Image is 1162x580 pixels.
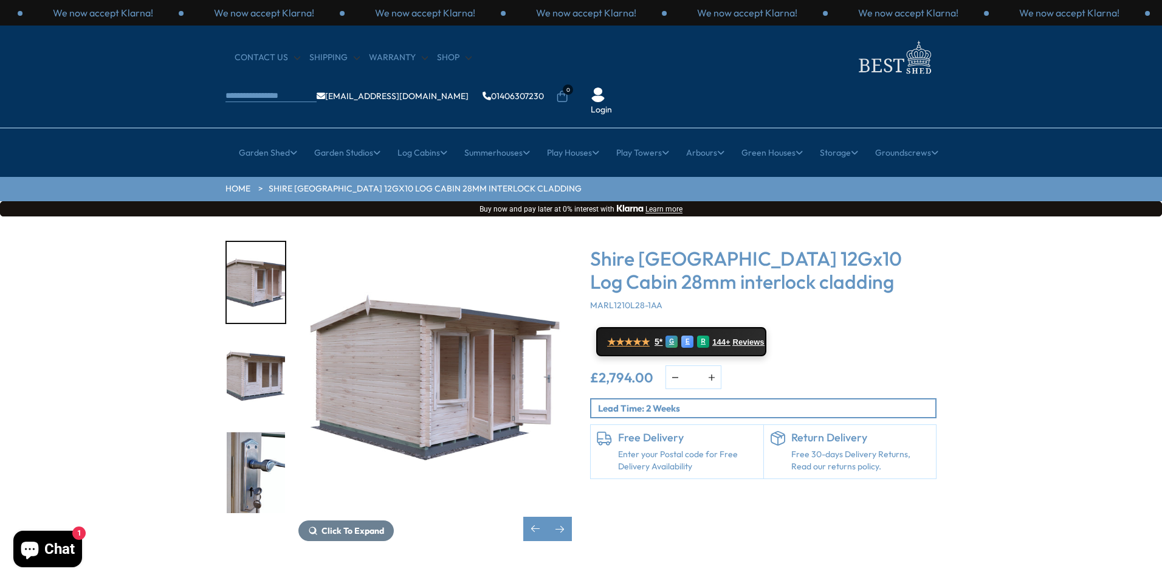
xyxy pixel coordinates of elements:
[590,371,653,384] ins: £2,794.00
[235,52,300,64] a: CONTACT US
[697,6,797,19] p: We now accept Klarna!
[309,52,360,64] a: Shipping
[22,6,184,19] div: 2 / 3
[858,6,958,19] p: We now accept Klarna!
[591,104,612,116] a: Login
[556,91,568,103] a: 0
[269,183,582,195] a: Shire [GEOGRAPHIC_DATA] 12Gx10 Log Cabin 28mm interlock cladding
[369,52,428,64] a: Warranty
[345,6,506,19] div: 1 / 3
[397,137,447,168] a: Log Cabins
[10,531,86,570] inbox-online-store-chat: Shopify online store chat
[828,6,989,19] div: 1 / 3
[464,137,530,168] a: Summerhouses
[618,449,757,472] a: Enter your Postal code for Free Delivery Availability
[712,337,730,347] span: 144+
[225,241,286,324] div: 10 / 16
[1019,6,1119,19] p: We now accept Klarna!
[820,137,858,168] a: Storage
[227,337,285,418] img: Marlborough12gx10_white_0295_d88966e4-1746-440c-acb1-1412f14fc82c_200x200.jpg
[681,336,693,348] div: E
[184,6,345,19] div: 3 / 3
[616,137,669,168] a: Play Towers
[239,137,297,168] a: Garden Shed
[375,6,475,19] p: We now accept Klarna!
[321,525,384,536] span: Click To Expand
[523,517,548,541] div: Previous slide
[214,6,314,19] p: We now accept Klarna!
[590,300,662,311] span: MARL1210L28-1AA
[483,92,544,100] a: 01406307230
[298,241,572,541] div: 10 / 16
[733,337,765,347] span: Reviews
[697,336,709,348] div: R
[437,52,472,64] a: Shop
[298,520,394,541] button: Click To Expand
[686,137,724,168] a: Arbours
[875,137,938,168] a: Groundscrews
[225,183,250,195] a: HOME
[225,431,286,514] div: 12 / 16
[590,247,937,294] h3: Shire [GEOGRAPHIC_DATA] 12Gx10 Log Cabin 28mm interlock cladding
[548,517,572,541] div: Next slide
[618,431,757,444] h6: Free Delivery
[506,6,667,19] div: 2 / 3
[225,336,286,419] div: 11 / 16
[53,6,153,19] p: We now accept Klarna!
[791,449,930,472] p: Free 30-days Delivery Returns, Read our returns policy.
[227,242,285,323] img: Marlborough12gx10_white_OPEN_0282_8b2bf487-66b8-4abf-8789-5825a1f83b84_200x200.jpg
[667,6,828,19] div: 3 / 3
[536,6,636,19] p: We now accept Klarna!
[317,92,469,100] a: [EMAIL_ADDRESS][DOMAIN_NAME]
[596,327,766,356] a: ★★★★★ 5* G E R 144+ Reviews
[665,336,678,348] div: G
[607,336,650,348] span: ★★★★★
[791,431,930,444] h6: Return Delivery
[741,137,803,168] a: Green Houses
[989,6,1150,19] div: 2 / 3
[298,241,572,514] img: Shire Marlborough 12Gx10 Log Cabin 28mm interlock cladding - Best Shed
[227,432,285,513] img: MorticeRebateLockHandle_Keys_a25a011a-e4e1-4faf-ae1f-2a7a332dcbc3_200x200.jpg
[591,88,605,102] img: User Icon
[598,402,935,415] p: Lead Time: 2 Weeks
[314,137,380,168] a: Garden Studios
[851,38,937,77] img: logo
[547,137,599,168] a: Play Houses
[563,85,573,95] span: 0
